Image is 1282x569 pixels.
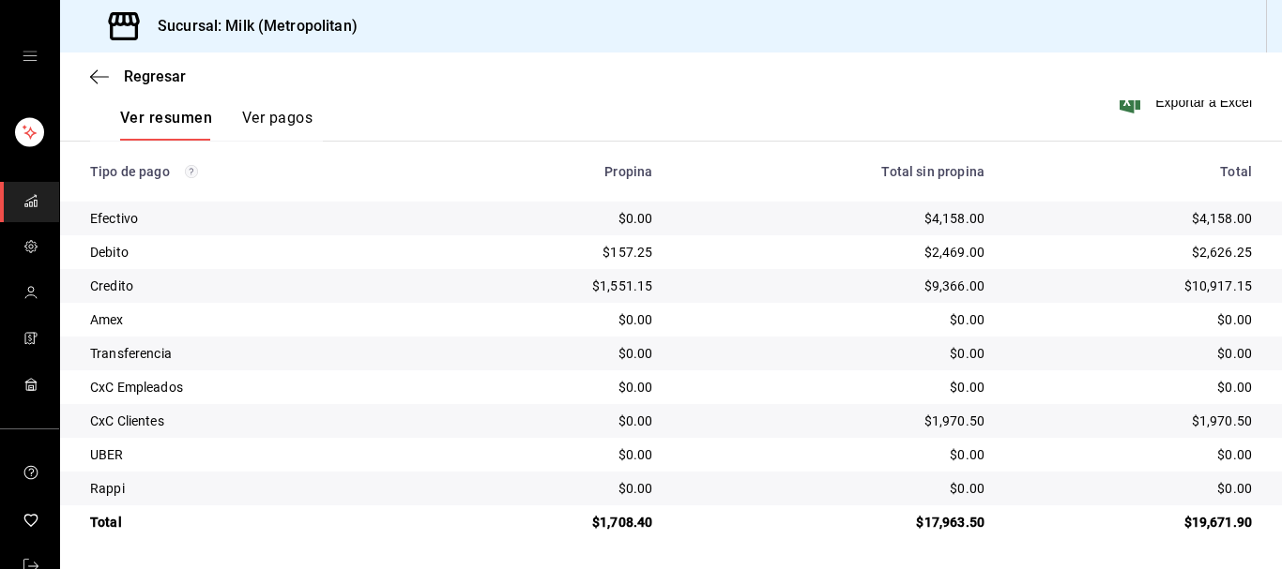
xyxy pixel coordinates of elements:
div: $10,917.15 [1015,277,1252,295]
div: Total [1015,164,1252,179]
div: $0.00 [682,378,984,397]
div: Total [90,513,427,532]
button: Ver pagos [242,109,313,141]
div: $19,671.90 [1015,513,1252,532]
svg: Los pagos realizados con Pay y otras terminales son montos brutos. [185,165,198,178]
div: $1,708.40 [457,513,653,532]
h3: Sucursal: Milk (Metropolitan) [143,15,358,37]
div: Debito [90,243,427,262]
div: $0.00 [682,479,984,498]
div: $1,551.15 [457,277,653,295]
button: open drawer [23,49,38,64]
div: $0.00 [457,310,653,329]
div: Tipo de pago [90,164,427,179]
div: $0.00 [1015,479,1252,498]
div: CxC Clientes [90,412,427,430]
div: $0.00 [457,445,653,464]
div: Rappi [90,479,427,498]
div: $0.00 [457,378,653,397]
button: Regresar [90,67,186,85]
div: $157.25 [457,243,653,262]
div: UBER [90,445,427,464]
span: Regresar [124,67,186,85]
div: $0.00 [1015,378,1252,397]
button: Exportar a Excel [1123,91,1252,113]
div: CxC Empleados [90,378,427,397]
div: $0.00 [457,479,653,498]
div: $0.00 [682,445,984,464]
div: $0.00 [1015,344,1252,363]
div: $0.00 [682,310,984,329]
div: Total sin propina [682,164,984,179]
div: $0.00 [1015,310,1252,329]
div: $4,158.00 [682,209,984,228]
div: $0.00 [682,344,984,363]
div: $1,970.50 [1015,412,1252,430]
div: Efectivo [90,209,427,228]
div: Propina [457,164,653,179]
div: $9,366.00 [682,277,984,295]
div: $2,626.25 [1015,243,1252,262]
div: $4,158.00 [1015,209,1252,228]
div: $0.00 [457,209,653,228]
div: $0.00 [457,344,653,363]
div: $17,963.50 [682,513,984,532]
div: Transferencia [90,344,427,363]
div: $1,970.50 [682,412,984,430]
div: Credito [90,277,427,295]
div: navigation tabs [120,109,313,141]
button: Ver resumen [120,109,212,141]
div: Amex [90,310,427,329]
div: $0.00 [457,412,653,430]
div: $2,469.00 [682,243,984,262]
div: $0.00 [1015,445,1252,464]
